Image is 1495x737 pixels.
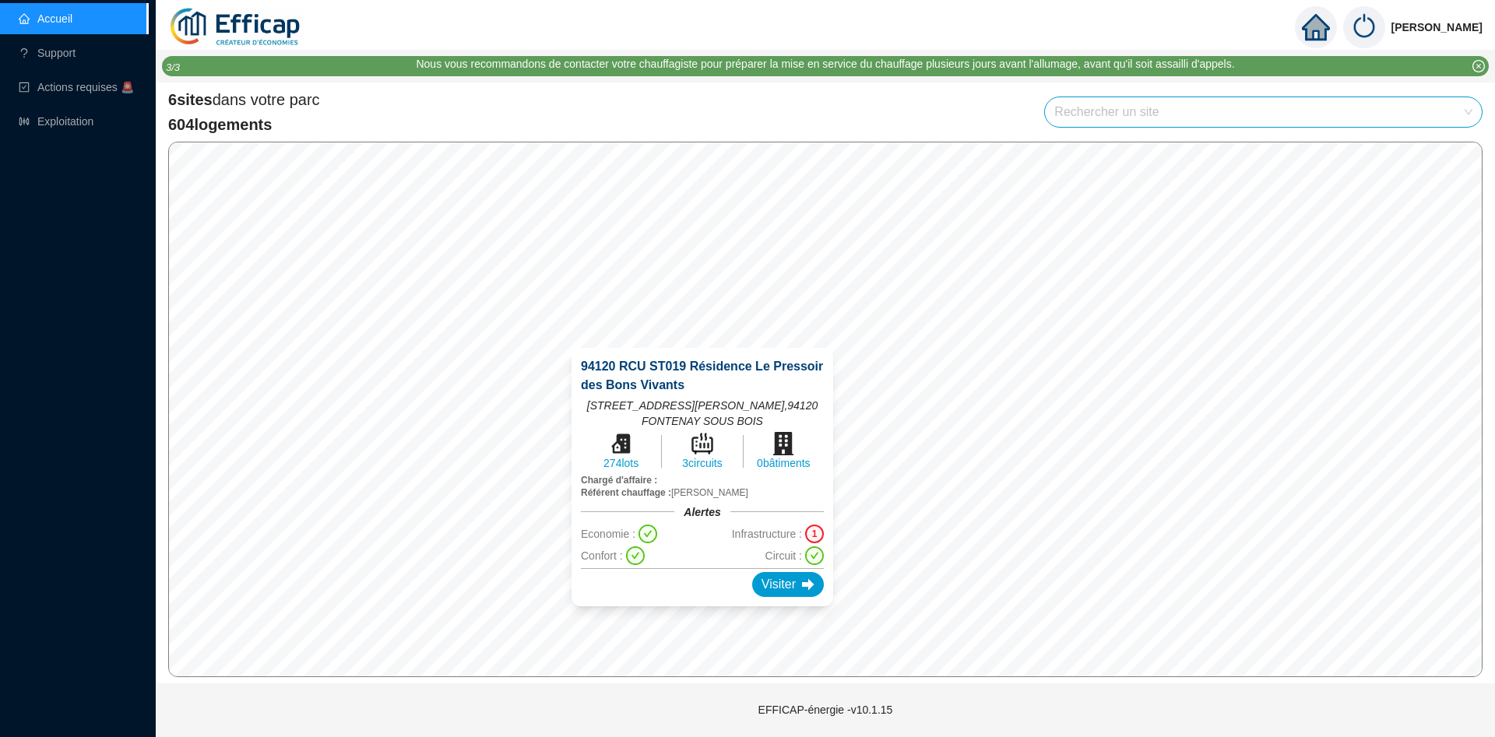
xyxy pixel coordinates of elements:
span: 274 lots [603,455,638,471]
span: Circuit : [765,548,802,563]
span: 94120 RCU ST019 Résidence Le Pressoir des Bons Vivants [581,357,824,395]
div: 1 [805,525,824,543]
a: questionSupport [19,47,76,59]
a: homeAccueil [19,12,72,25]
span: 3 circuits [682,455,722,471]
span: [PERSON_NAME] [1391,2,1483,52]
span: [STREET_ADDRESS][PERSON_NAME] , 94120 FONTENAY SOUS BOIS [581,398,824,429]
a: slidersExploitation [19,115,93,128]
img: power [1343,6,1385,48]
span: check-circle [626,546,645,565]
span: 0 bâtiments [754,455,814,471]
span: check-circle [638,525,657,543]
span: Confort : [581,548,623,563]
div: Nous vous recommandons de contacter votre chauffagiste pour préparer la mise en service du chauff... [416,56,1234,72]
span: Actions requises 🚨 [37,81,134,93]
span: 6 sites [168,91,213,108]
span: check-circle [805,546,824,565]
span: Chargé d'affaire : [581,475,657,486]
span: dans votre parc [168,89,320,111]
span: EFFICAP-énergie - v10.1.15 [758,704,893,716]
div: Alertes [674,504,730,520]
div: Visiter [752,572,824,597]
i: 3 / 3 [166,61,180,73]
span: Infrastructure : [732,526,802,542]
span: check-square [19,82,30,93]
span: close-circle [1472,60,1485,72]
span: [PERSON_NAME] [581,486,824,499]
span: home [1302,13,1330,41]
span: Référent chauffage : [581,487,671,498]
span: Economie : [581,526,635,542]
canvas: Map [169,142,1482,676]
span: 604 logements [168,114,320,135]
